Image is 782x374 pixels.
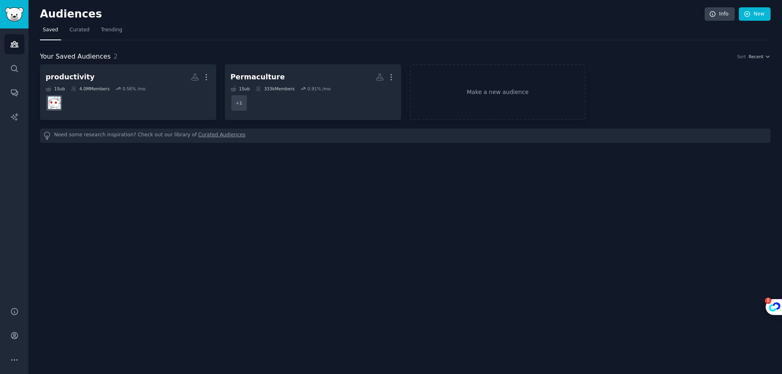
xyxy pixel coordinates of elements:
[123,86,146,92] div: 0.56 % /mo
[198,131,246,140] a: Curated Audiences
[40,129,771,143] div: Need some research inspiration? Check out our library of
[40,8,705,21] h2: Audiences
[5,7,24,22] img: GummySearch logo
[43,26,58,34] span: Saved
[40,24,61,40] a: Saved
[739,7,771,21] a: New
[231,94,248,112] div: + 1
[71,86,110,92] div: 4.0M Members
[737,54,746,59] div: Sort
[114,52,118,60] span: 2
[749,54,771,59] button: Recent
[101,26,122,34] span: Trending
[98,24,125,40] a: Trending
[46,86,65,92] div: 1 Sub
[255,86,294,92] div: 333k Members
[40,64,216,120] a: productivity1Sub4.0MMembers0.56% /moproductivity
[231,86,250,92] div: 1 Sub
[749,54,763,59] span: Recent
[46,72,94,82] div: productivity
[225,64,401,120] a: Permaculture1Sub333kMembers0.91% /mo+1
[705,7,735,21] a: Info
[67,24,92,40] a: Curated
[70,26,90,34] span: Curated
[231,72,285,82] div: Permaculture
[40,52,111,62] span: Your Saved Audiences
[48,96,61,109] img: productivity
[410,64,586,120] a: Make a new audience
[308,86,331,92] div: 0.91 % /mo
